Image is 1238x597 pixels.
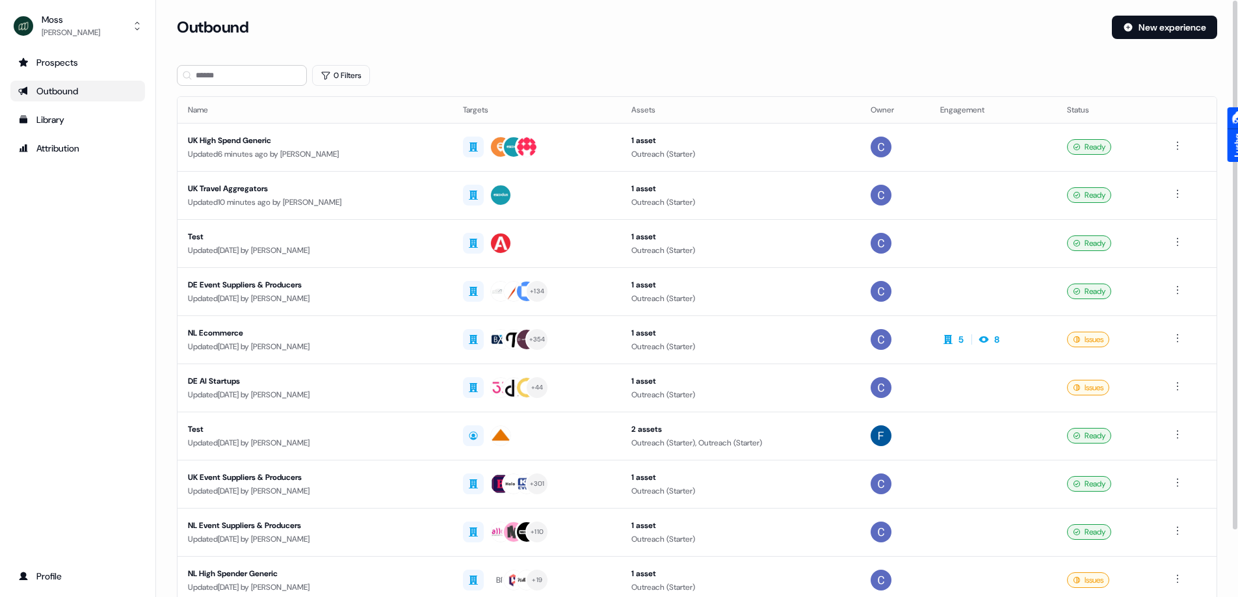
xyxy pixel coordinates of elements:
div: Attribution [18,142,137,155]
div: Issues [1067,380,1109,395]
div: Updated [DATE] by [PERSON_NAME] [188,244,442,257]
div: 1 asset [631,567,850,580]
div: Test [188,423,442,436]
div: [PERSON_NAME] [42,26,100,39]
div: Updated [DATE] by [PERSON_NAME] [188,436,442,449]
div: Updated 10 minutes ago by [PERSON_NAME] [188,196,442,209]
div: Ready [1067,428,1111,444]
div: BR [496,574,505,587]
div: UK Event Suppliers & Producers [188,471,442,484]
div: Updated [DATE] by [PERSON_NAME] [188,484,442,497]
th: Name [178,97,453,123]
div: + 110 [531,526,544,538]
img: Catherine [871,473,891,494]
img: Catherine [871,570,891,590]
div: 1 asset [631,134,850,147]
div: Issues [1067,572,1109,588]
div: 1 asset [631,471,850,484]
div: Ready [1067,139,1111,155]
div: NL High Spender Generic [188,567,442,580]
div: Updated 6 minutes ago by [PERSON_NAME] [188,148,442,161]
a: Go to profile [10,566,145,587]
div: Prospects [18,56,137,69]
img: Catherine [871,233,891,254]
div: Outbound [18,85,137,98]
div: DE Event Suppliers & Producers [188,278,442,291]
div: Ready [1067,235,1111,251]
div: + 44 [531,382,544,393]
div: Library [18,113,137,126]
a: Go to attribution [10,138,145,159]
img: Catherine [871,329,891,350]
div: + 301 [530,478,545,490]
th: Targets [453,97,621,123]
button: New experience [1112,16,1217,39]
a: Go to templates [10,109,145,130]
div: + 19 [532,574,542,586]
div: DE AI Startups [188,375,442,388]
div: UK High Spend Generic [188,134,442,147]
div: Outreach (Starter) [631,148,850,161]
div: Outreach (Starter) [631,388,850,401]
div: Outreach (Starter) [631,581,850,594]
div: Updated [DATE] by [PERSON_NAME] [188,340,442,353]
h3: Outbound [177,18,248,37]
div: Outreach (Starter) [631,196,850,209]
img: Catherine [871,522,891,542]
img: Catherine [871,281,891,302]
div: Outreach (Starter) [631,292,850,305]
button: Moss[PERSON_NAME] [10,10,145,42]
img: Catherine [871,185,891,206]
div: + 134 [530,285,544,297]
img: Felicity [871,425,891,446]
img: Catherine [871,137,891,157]
div: Outreach (Starter) [631,533,850,546]
th: Engagement [930,97,1056,123]
div: 1 asset [631,519,850,532]
div: 8 [994,333,999,346]
div: Updated [DATE] by [PERSON_NAME] [188,388,442,401]
div: Updated [DATE] by [PERSON_NAME] [188,581,442,594]
div: 1 asset [631,230,850,243]
div: Outreach (Starter), Outreach (Starter) [631,436,850,449]
div: 5 [958,333,964,346]
div: Moss [42,13,100,26]
div: Profile [18,570,137,583]
div: Outreach (Starter) [631,484,850,497]
div: Ready [1067,524,1111,540]
div: 1 asset [631,182,850,195]
th: Status [1057,97,1159,123]
div: Outreach (Starter) [631,244,850,257]
div: Outreach (Starter) [631,340,850,353]
div: 1 asset [631,326,850,339]
button: 0 Filters [312,65,370,86]
th: Owner [860,97,930,123]
div: 2 assets [631,423,850,436]
div: 1 asset [631,375,850,388]
th: Assets [621,97,860,123]
div: Test [188,230,442,243]
div: Ready [1067,187,1111,203]
div: Updated [DATE] by [PERSON_NAME] [188,533,442,546]
div: NL Ecommerce [188,326,442,339]
div: Ready [1067,284,1111,299]
div: + 354 [529,334,546,345]
a: Go to outbound experience [10,81,145,101]
div: Ready [1067,476,1111,492]
img: Catherine [871,377,891,398]
div: Updated [DATE] by [PERSON_NAME] [188,292,442,305]
div: Issues [1067,332,1109,347]
div: UK Travel Aggregators [188,182,442,195]
div: 1 asset [631,278,850,291]
div: NL Event Suppliers & Producers [188,519,442,532]
a: Go to prospects [10,52,145,73]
